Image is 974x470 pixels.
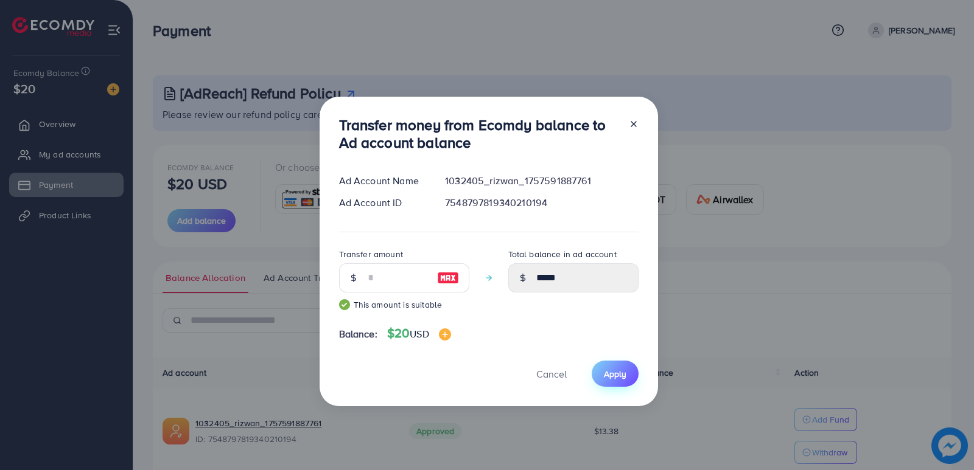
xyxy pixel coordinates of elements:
h4: $20 [387,326,451,341]
h3: Transfer money from Ecomdy balance to Ad account balance [339,116,619,151]
button: Apply [592,361,639,387]
img: image [439,328,451,340]
button: Cancel [521,361,582,387]
span: Cancel [536,367,567,381]
label: Total balance in ad account [508,248,617,260]
small: This amount is suitable [339,299,469,311]
div: 1032405_rizwan_1757591887761 [435,174,648,188]
img: guide [339,299,350,310]
span: Balance: [339,327,377,341]
div: 7548797819340210194 [435,196,648,210]
div: Ad Account ID [329,196,436,210]
img: image [437,271,459,285]
span: USD [410,327,429,340]
label: Transfer amount [339,248,403,260]
span: Apply [604,368,626,380]
div: Ad Account Name [329,174,436,188]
